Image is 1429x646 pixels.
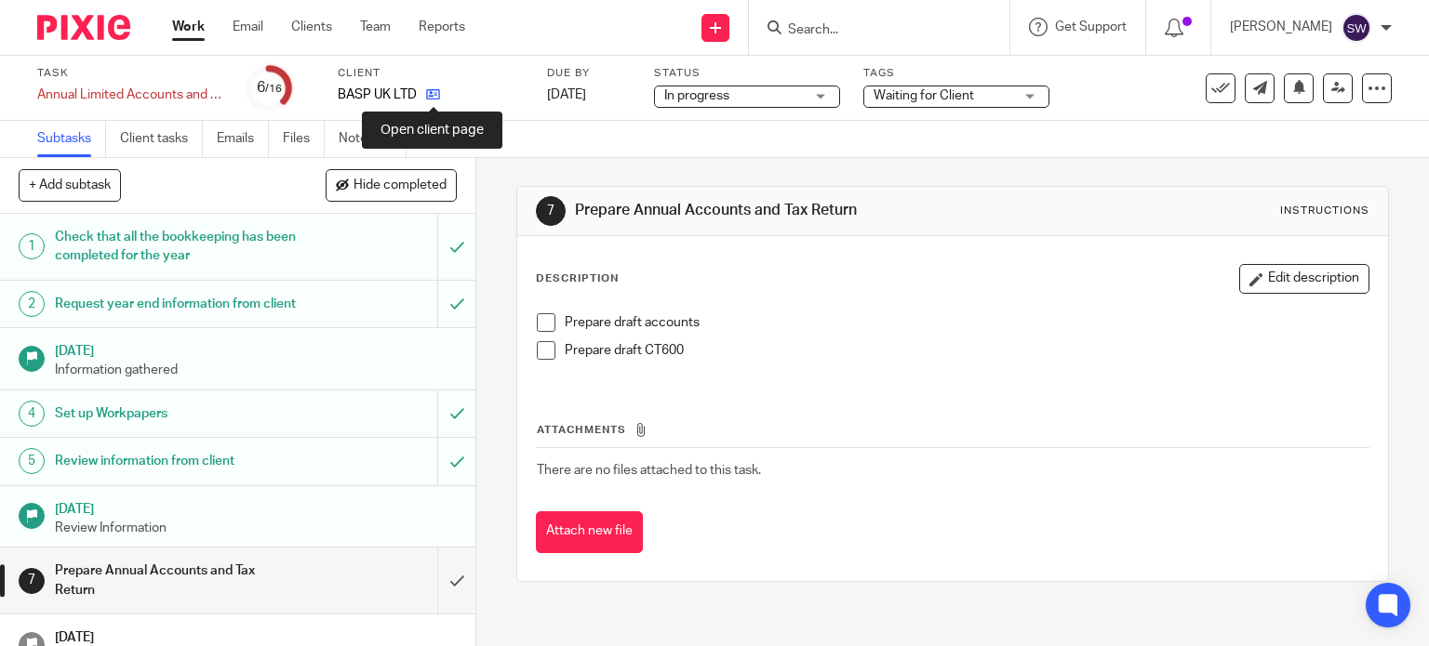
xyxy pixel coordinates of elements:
[37,66,223,81] label: Task
[1239,264,1369,294] button: Edit description
[233,18,263,36] a: Email
[1230,18,1332,36] p: [PERSON_NAME]
[565,313,1369,332] p: Prepare draft accounts
[37,86,223,104] div: Annual Limited Accounts and Corporation Tax Return
[217,121,269,157] a: Emails
[37,121,106,157] a: Subtasks
[19,233,45,259] div: 1
[360,18,391,36] a: Team
[565,341,1369,360] p: Prepare draft CT600
[265,84,282,94] small: /16
[172,18,205,36] a: Work
[338,86,417,104] p: BASP UK LTD
[55,290,298,318] h1: Request year end information from client
[421,121,492,157] a: Audit logs
[326,169,457,201] button: Hide completed
[19,401,45,427] div: 4
[291,18,332,36] a: Clients
[536,271,619,286] p: Description
[786,22,954,39] input: Search
[55,400,298,428] h1: Set up Workpapers
[55,223,298,270] h1: Check that all the bookkeeping has been completed for the year
[419,18,465,36] a: Reports
[55,495,457,519] h1: [DATE]
[19,568,45,594] div: 7
[1055,20,1127,33] span: Get Support
[55,361,457,379] p: Information gathered
[536,196,566,226] div: 7
[19,169,121,201] button: + Add subtask
[575,201,992,220] h1: Prepare Annual Accounts and Tax Return
[257,77,282,99] div: 6
[1280,204,1369,218] div: Instructions
[547,66,631,81] label: Due by
[537,464,761,477] span: There are no files attached to this task.
[654,66,840,81] label: Status
[19,448,45,474] div: 5
[537,425,626,435] span: Attachments
[19,291,45,317] div: 2
[664,89,729,102] span: In progress
[55,337,457,361] h1: [DATE]
[55,447,298,475] h1: Review information from client
[547,88,586,101] span: [DATE]
[874,89,974,102] span: Waiting for Client
[37,15,130,40] img: Pixie
[55,519,457,537] p: Review Information
[283,121,325,157] a: Files
[863,66,1049,81] label: Tags
[536,511,643,553] button: Attach new file
[354,178,447,193] span: Hide completed
[120,121,203,157] a: Client tasks
[1342,13,1371,43] img: svg%3E
[339,121,407,157] a: Notes (0)
[338,66,524,81] label: Client
[55,557,298,604] h1: Prepare Annual Accounts and Tax Return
